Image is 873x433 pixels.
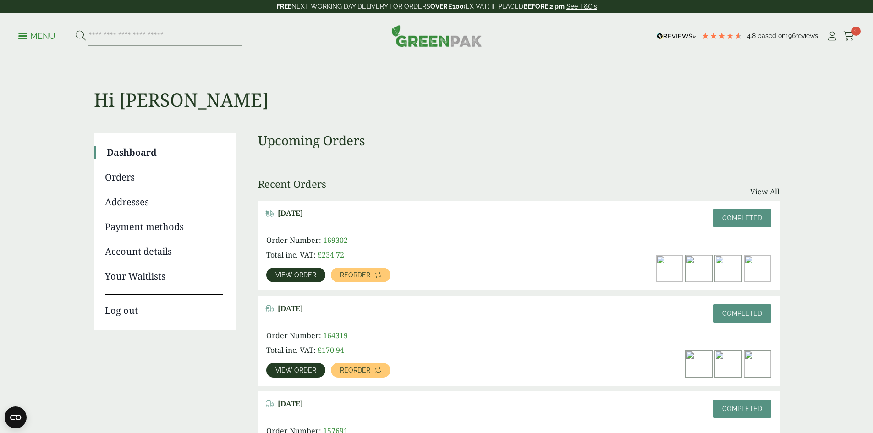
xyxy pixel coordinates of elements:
a: Reorder [331,363,390,378]
img: Yellow-Burger-wrap-300x200.jpg [715,351,741,377]
span: Reorder [340,367,370,373]
strong: BEFORE 2 pm [523,3,565,10]
h1: Hi [PERSON_NAME] [94,60,780,111]
span: Order Number: [266,235,321,245]
a: Payment methods [105,220,223,234]
span: Order Number: [266,330,321,340]
span: Reorder [340,272,370,278]
h3: Recent Orders [258,178,326,190]
strong: FREE [276,3,291,10]
span: £ [318,345,322,355]
span: 4.8 [747,32,758,39]
img: GreenPak Supplies [391,25,482,47]
span: Completed [722,310,762,317]
span: 169302 [323,235,348,245]
span: [DATE] [278,209,303,218]
img: dsc_9759a_3-300x300.jpg [744,351,771,377]
a: Your Waitlists [105,269,223,283]
a: View order [266,268,325,282]
span: 196 [785,32,796,39]
a: Reorder [331,268,390,282]
a: 0 [843,29,855,43]
strong: OVER £100 [430,3,464,10]
span: [DATE] [278,400,303,408]
a: View order [266,363,325,378]
span: View order [275,367,316,373]
img: 7501_lid_1-300x198.jpg [715,255,741,282]
img: dsc_9759a_3-300x300.jpg [744,255,771,282]
img: Kraft-Bowl-500ml-with-Nachos-300x200.jpg [686,255,712,282]
span: Completed [722,405,762,412]
a: View All [750,186,780,197]
i: Cart [843,32,855,41]
img: REVIEWS.io [657,33,697,39]
a: Account details [105,245,223,258]
a: Dashboard [107,146,223,159]
p: Menu [18,31,55,42]
h3: Upcoming Orders [258,133,780,148]
span: £ [318,250,322,260]
span: Total inc. VAT: [266,345,316,355]
span: View order [275,272,316,278]
span: Completed [722,214,762,222]
span: 0 [851,27,861,36]
img: Large-Black-Chicken-Box-with-Chicken-and-Chips-300x200.jpg [656,255,683,282]
span: 164319 [323,330,348,340]
div: 4.79 Stars [701,32,742,40]
span: reviews [796,32,818,39]
span: [DATE] [278,304,303,313]
a: Addresses [105,195,223,209]
span: Based on [758,32,785,39]
a: Menu [18,31,55,40]
bdi: 234.72 [318,250,344,260]
bdi: 170.94 [318,345,344,355]
a: Orders [105,170,223,184]
i: My Account [826,32,838,41]
a: See T&C's [566,3,597,10]
a: Log out [105,294,223,318]
img: Large-Black-Chicken-Box-with-Chicken-and-Chips-300x200.jpg [686,351,712,377]
span: Total inc. VAT: [266,250,316,260]
button: Open CMP widget [5,406,27,428]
